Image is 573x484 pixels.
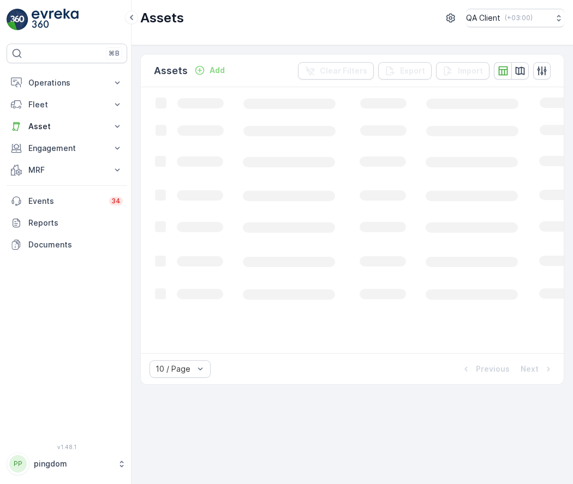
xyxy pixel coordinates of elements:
[7,234,127,256] a: Documents
[378,62,432,80] button: Export
[154,63,188,78] p: Assets
[140,9,184,27] p: Assets
[28,165,105,176] p: MRF
[476,364,510,374] p: Previous
[7,212,127,234] a: Reports
[520,362,555,376] button: Next
[28,239,123,250] p: Documents
[28,121,105,132] p: Asset
[190,64,229,77] button: Add
[28,196,103,207] p: Events
[34,458,112,469] p: pingdom
[210,65,225,76] p: Add
[7,137,127,159] button: Engagement
[466,9,564,27] button: QA Client(+03:00)
[458,65,483,76] p: Import
[459,362,511,376] button: Previous
[400,65,425,76] p: Export
[28,99,105,110] p: Fleet
[28,217,123,228] p: Reports
[466,13,500,23] p: QA Client
[7,190,127,212] a: Events34
[7,94,127,116] button: Fleet
[28,77,105,88] p: Operations
[32,9,79,31] img: logo_light-DOdMpM7g.png
[7,159,127,181] button: MRF
[320,65,367,76] p: Clear Filters
[109,49,120,58] p: ⌘B
[521,364,539,374] p: Next
[7,452,127,475] button: PPpingdom
[7,444,127,450] span: v 1.48.1
[7,9,28,31] img: logo
[28,143,105,154] p: Engagement
[298,62,374,80] button: Clear Filters
[505,14,533,22] p: ( +03:00 )
[111,197,121,205] p: 34
[436,62,490,80] button: Import
[7,116,127,137] button: Asset
[7,72,127,94] button: Operations
[9,455,27,473] div: PP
